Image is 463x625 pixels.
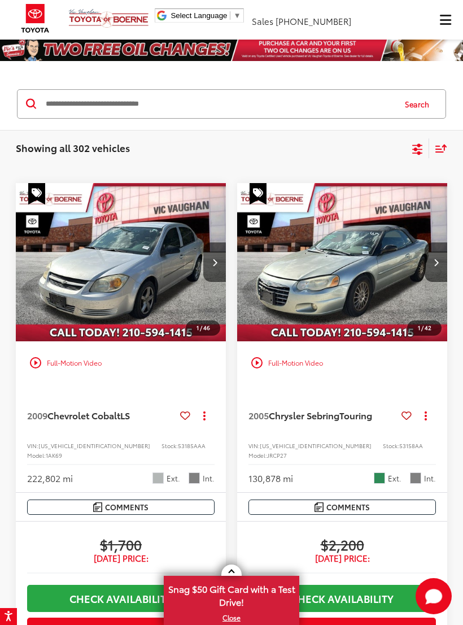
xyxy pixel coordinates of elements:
button: Toggle Chat Window [416,578,452,614]
span: Special [250,183,267,205]
span: Special [28,183,45,205]
button: Select sort value [429,138,447,158]
button: Next image [425,242,447,282]
span: 1 [196,323,199,332]
span: Showing all 302 vehicles [16,141,130,154]
div: 2009 Chevrolet Cobalt LS 0 [15,183,227,341]
button: Next image [203,242,226,282]
span: Stock: [383,441,399,450]
span: [DATE] Price: [27,553,215,564]
a: Select Language​ [171,11,241,20]
button: Select filters [410,140,425,157]
a: 2005Chrysler SebringTouring [248,409,397,422]
span: Stock: [161,441,178,450]
span: Model: [27,451,46,459]
button: Actions [416,405,436,425]
span: dropdown dots [425,411,427,420]
span: $2,200 [248,536,436,553]
span: JRCP27 [267,451,287,459]
span: 2009 [27,409,47,422]
a: 2005 Chrysler Sebring Touring2005 Chrysler Sebring Touring2005 Chrysler Sebring Touring2005 Chrys... [237,183,448,341]
button: Comments [27,500,215,515]
span: Satin Jade Pearlcoat [374,472,385,484]
span: VIN: [248,441,260,450]
span: ▼ [233,11,241,20]
button: Actions [195,405,215,425]
a: 2009 Chevrolet Cobalt LS2009 Chevrolet Cobalt LS2009 Chevrolet Cobalt LS2009 Chevrolet Cobalt LS [15,183,227,341]
span: Int. [203,473,215,484]
a: Check Availability [27,585,215,612]
span: Dark Slate Gray [410,472,421,484]
span: Silver Ice Metallic [152,472,164,484]
img: Comments [315,502,324,512]
span: LS [120,409,130,422]
span: Comments [105,502,148,513]
span: / [199,324,203,332]
span: Comments [326,502,370,513]
div: 222,802 mi [27,472,73,485]
a: Check Availability [248,585,436,612]
span: Select Language [171,11,227,20]
span: Chrysler Sebring [269,409,339,422]
span: Sales [252,15,273,27]
span: 46 [203,323,210,332]
span: Model: [248,451,267,459]
img: Vic Vaughan Toyota of Boerne [68,8,149,28]
span: 1AK69 [46,451,62,459]
span: $1,700 [27,536,215,553]
button: Search [394,90,445,118]
span: Touring [339,409,372,422]
span: [PHONE_NUMBER] [276,15,351,27]
span: [US_VEHICLE_IDENTIFICATION_NUMBER] [38,441,150,450]
span: VIN: [27,441,38,450]
span: dropdown dots [203,411,206,420]
span: 53185AAA [178,441,206,450]
img: 2009 Chevrolet Cobalt LS [15,183,227,342]
a: 2009Chevrolet CobaltLS [27,409,176,422]
span: Int. [424,473,436,484]
div: 130,878 mi [248,472,293,485]
div: 2005 Chrysler Sebring Touring 0 [237,183,448,341]
img: 2005 Chrysler Sebring Touring [237,183,448,342]
input: Search by Make, Model, or Keyword [45,90,394,118]
svg: Start Chat [416,578,452,614]
span: Gray [189,472,200,484]
span: [DATE] Price: [248,553,436,564]
span: Ext. [167,473,180,484]
span: Snag $50 Gift Card with a Test Drive! [165,577,298,611]
span: [US_VEHICLE_IDENTIFICATION_NUMBER] [260,441,372,450]
span: ​ [230,11,230,20]
span: 1 [418,323,420,332]
span: 53158AA [399,441,423,450]
button: Comments [248,500,436,515]
span: Chevrolet Cobalt [47,409,120,422]
span: 42 [425,323,431,332]
span: Ext. [388,473,401,484]
img: Comments [93,502,102,512]
span: 2005 [248,409,269,422]
span: / [420,324,425,332]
